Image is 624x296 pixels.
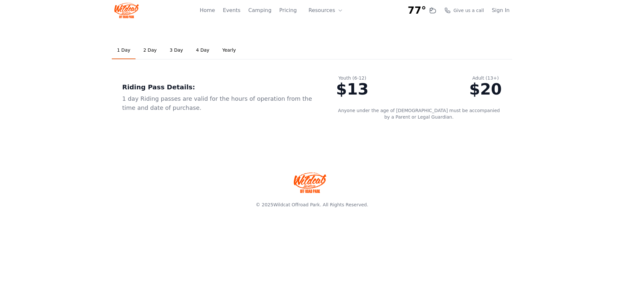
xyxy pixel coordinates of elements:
[453,7,484,14] span: Give us a call
[305,4,347,17] button: Resources
[164,42,188,59] a: 3 Day
[336,81,369,97] div: $13
[112,42,136,59] a: 1 Day
[114,3,139,18] img: Wildcat Logo
[336,107,502,120] p: Anyone under the age of [DEMOGRAPHIC_DATA] must be accompanied by a Parent or Legal Guardian.
[336,75,369,81] div: Youth (6-12)
[273,202,320,207] a: Wildcat Offroad Park
[200,6,215,14] a: Home
[492,6,510,14] a: Sign In
[191,42,214,59] a: 4 Day
[408,5,426,16] span: 77°
[138,42,162,59] a: 2 Day
[469,81,502,97] div: $20
[122,83,315,92] div: Riding Pass Details:
[256,202,368,207] span: © 2025 . All Rights Reserved.
[122,94,315,112] div: 1 day Riding passes are valid for the hours of operation from the time and date of purchase.
[217,42,241,59] a: Yearly
[279,6,297,14] a: Pricing
[444,7,484,14] a: Give us a call
[248,6,271,14] a: Camping
[223,6,240,14] a: Events
[469,75,502,81] div: Adult (13+)
[294,172,326,193] img: Wildcat Offroad park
